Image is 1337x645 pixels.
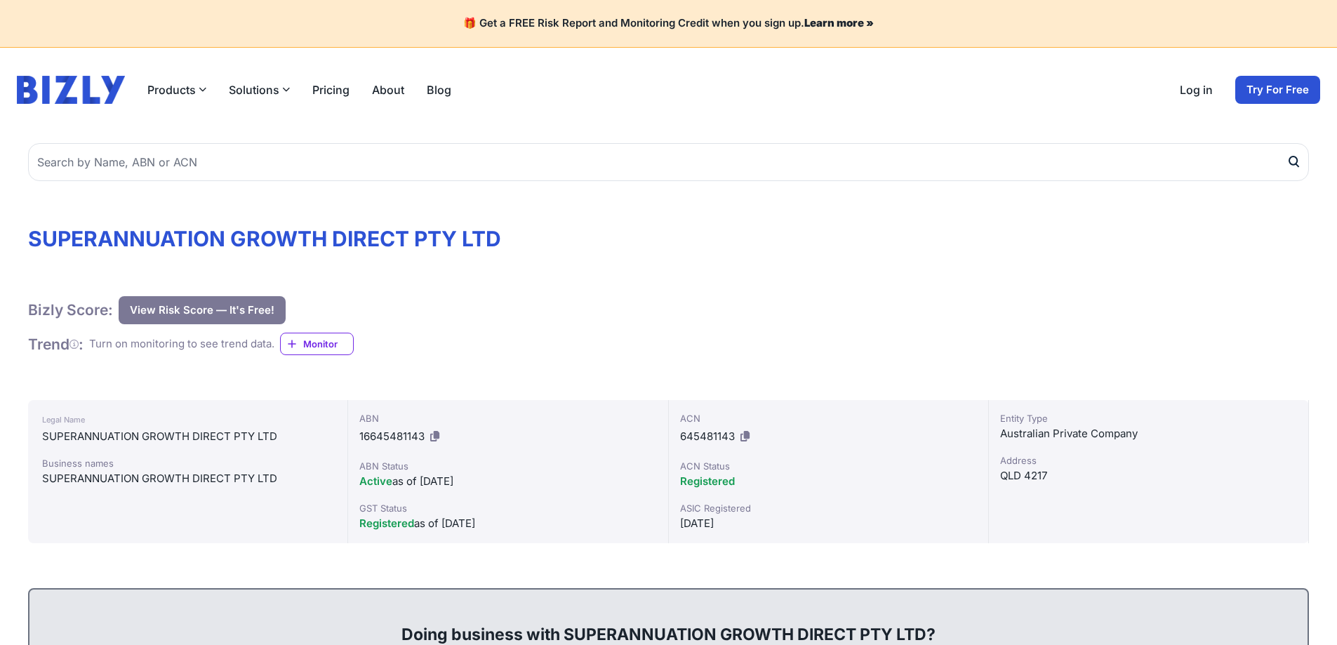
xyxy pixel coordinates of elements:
[28,300,113,319] h1: Bizly Score:
[680,430,735,443] span: 645481143
[28,143,1309,181] input: Search by Name, ABN or ACN
[359,430,425,443] span: 16645481143
[359,515,656,532] div: as of [DATE]
[359,501,656,515] div: GST Status
[1000,411,1297,425] div: Entity Type
[312,81,350,98] a: Pricing
[1000,425,1297,442] div: Australian Private Company
[17,17,1320,30] h4: 🎁 Get a FREE Risk Report and Monitoring Credit when you sign up.
[680,474,735,488] span: Registered
[280,333,354,355] a: Monitor
[359,411,656,425] div: ABN
[147,81,206,98] button: Products
[359,473,656,490] div: as of [DATE]
[42,411,333,428] div: Legal Name
[89,336,274,352] div: Turn on monitoring to see trend data.
[1000,453,1297,467] div: Address
[359,474,392,488] span: Active
[42,456,333,470] div: Business names
[680,515,977,532] div: [DATE]
[372,81,404,98] a: About
[1180,81,1213,98] a: Log in
[28,335,84,354] h1: Trend :
[427,81,451,98] a: Blog
[1235,76,1320,104] a: Try For Free
[680,411,977,425] div: ACN
[680,459,977,473] div: ACN Status
[359,517,414,530] span: Registered
[119,296,286,324] button: View Risk Score — It's Free!
[1000,467,1297,484] div: QLD 4217
[359,459,656,473] div: ABN Status
[680,501,977,515] div: ASIC Registered
[804,16,874,29] a: Learn more »
[303,337,353,351] span: Monitor
[28,226,1309,251] h1: SUPERANNUATION GROWTH DIRECT PTY LTD
[229,81,290,98] button: Solutions
[42,470,333,487] div: SUPERANNUATION GROWTH DIRECT PTY LTD
[42,428,333,445] div: SUPERANNUATION GROWTH DIRECT PTY LTD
